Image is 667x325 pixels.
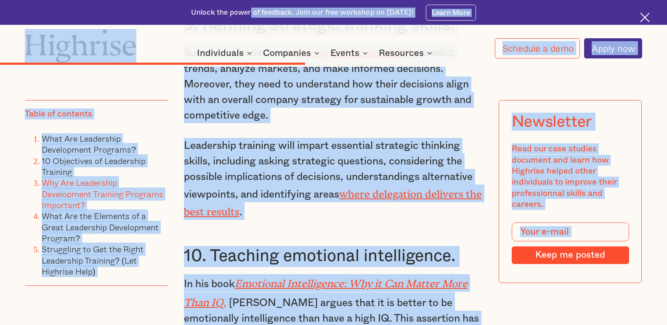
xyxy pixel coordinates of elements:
a: Emotional Intelligence: Why it Can Matter More Than IQ [184,277,468,303]
a: What Are the Elements of a Great Leadership Development Program? [42,210,159,245]
input: Your e-mail [512,222,629,241]
div: Events [330,48,359,58]
div: Newsletter [512,113,592,131]
img: Highrise logo [25,29,136,63]
input: Keep me posted [512,246,629,264]
div: Events [330,48,370,58]
div: Resources [379,48,424,58]
p: Leadership training will impart essential strategic thinking skills, including asking strategic q... [184,138,484,220]
a: Why Are Leadership Development Training Programs Important? [42,176,163,211]
div: Companies [263,48,311,58]
div: Individuals [197,48,255,58]
em: , [223,296,226,303]
p: Successful leaders need to predict trends, analyze markets, and make informed decisions. Moreover... [184,43,484,123]
div: Individuals [197,48,244,58]
div: Companies [263,48,322,58]
h3: 10. Teaching emotional intelligence. [184,246,484,267]
div: Unlock the power of feedback. Join our free workshop on [DATE]! [191,8,414,18]
a: Learn More [426,5,476,21]
img: Cross icon [640,13,650,22]
form: Modal Form [512,222,629,264]
div: Resources [379,48,435,58]
div: Read our case studies document and learn how Highrise helped other individuals to improve their p... [512,143,629,210]
a: Struggling to Get the Right Leadership Training? (Let Highrise Help) [42,243,143,278]
div: Table of contents [25,109,92,120]
a: Apply now [584,38,642,58]
a: Schedule a demo [495,38,580,58]
a: What Are Leadership Development Programs? [42,132,136,156]
a: 10 Objectives of Leadership Training [42,154,146,178]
